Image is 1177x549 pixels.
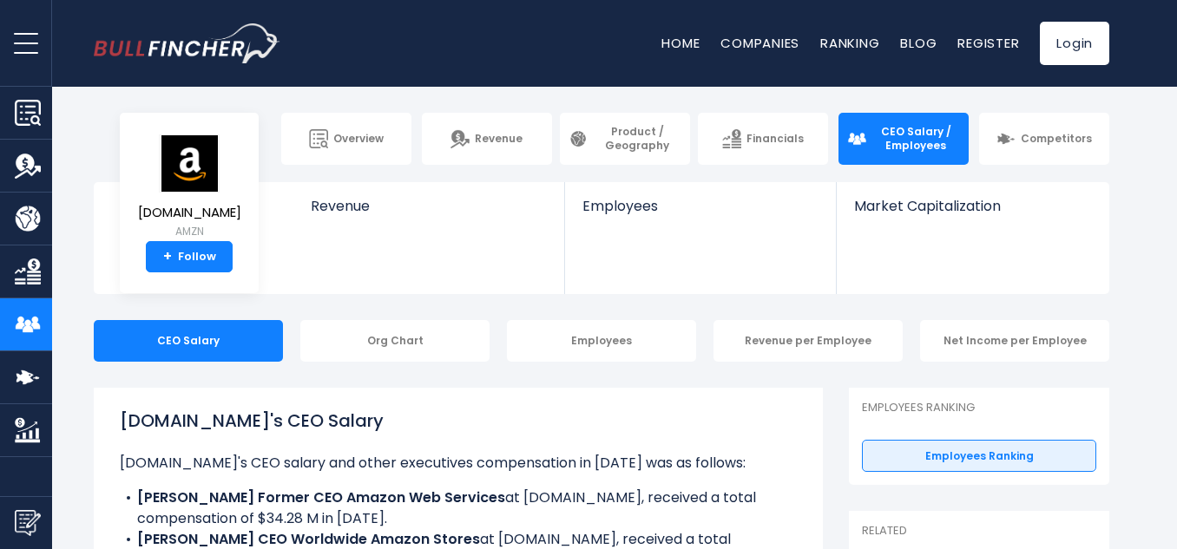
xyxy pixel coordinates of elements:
[820,34,879,52] a: Ranking
[94,23,280,63] img: bullfincher logo
[1040,22,1109,65] a: Login
[565,182,835,244] a: Employees
[146,241,233,272] a: +Follow
[120,487,797,529] li: at [DOMAIN_NAME], received a total compensation of $34.28 M in [DATE].
[293,182,565,244] a: Revenue
[900,34,937,52] a: Blog
[137,134,242,242] a: [DOMAIN_NAME] AMZN
[582,198,818,214] span: Employees
[838,113,969,165] a: CEO Salary / Employees
[661,34,700,52] a: Home
[333,132,384,146] span: Overview
[422,113,552,165] a: Revenue
[593,125,681,152] span: Product / Geography
[837,182,1108,244] a: Market Capitalization
[120,453,797,474] p: [DOMAIN_NAME]'s CEO salary and other executives compensation in [DATE] was as follows:
[920,320,1109,362] div: Net Income per Employee
[713,320,903,362] div: Revenue per Employee
[137,487,505,507] b: [PERSON_NAME] Former CEO Amazon Web Services
[120,408,797,434] h1: [DOMAIN_NAME]'s CEO Salary
[94,320,283,362] div: CEO Salary
[163,249,172,265] strong: +
[862,440,1096,473] a: Employees Ranking
[862,401,1096,415] p: Employees Ranking
[311,198,548,214] span: Revenue
[138,206,241,220] span: [DOMAIN_NAME]
[746,132,804,146] span: Financials
[475,132,523,146] span: Revenue
[720,34,799,52] a: Companies
[281,113,411,165] a: Overview
[854,198,1090,214] span: Market Capitalization
[300,320,490,362] div: Org Chart
[560,113,690,165] a: Product / Geography
[957,34,1019,52] a: Register
[698,113,828,165] a: Financials
[507,320,696,362] div: Employees
[862,524,1096,539] p: Related
[1021,132,1092,146] span: Competitors
[94,23,280,63] a: Go to homepage
[138,224,241,239] small: AMZN
[137,529,480,549] b: [PERSON_NAME] CEO Worldwide Amazon Stores
[871,125,960,152] span: CEO Salary / Employees
[979,113,1109,165] a: Competitors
